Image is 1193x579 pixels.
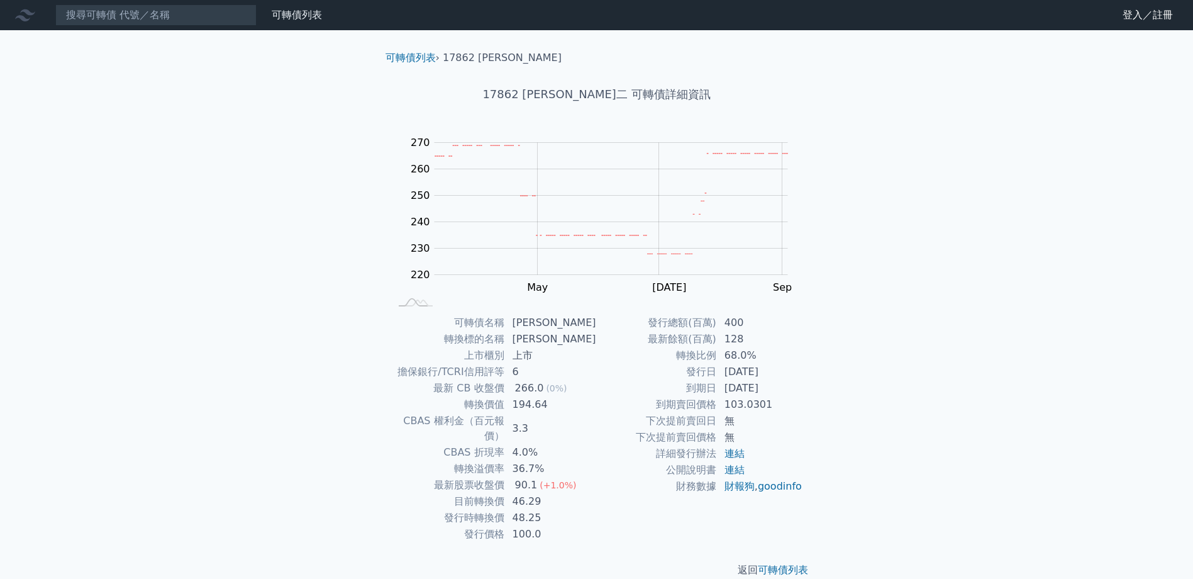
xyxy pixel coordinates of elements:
tspan: 250 [411,189,430,201]
a: 可轉債列表 [272,9,322,21]
td: 6 [505,364,597,380]
td: 最新 CB 收盤價 [391,380,505,396]
td: 400 [717,315,803,331]
tspan: 230 [411,242,430,254]
td: 下次提前賣回日 [597,413,717,429]
td: 68.0% [717,347,803,364]
td: 轉換標的名稱 [391,331,505,347]
td: 128 [717,331,803,347]
td: 詳細發行辦法 [597,446,717,462]
div: 90.1 [513,478,540,493]
td: 無 [717,429,803,446]
td: 公開說明書 [597,462,717,478]
td: 3.3 [505,413,597,444]
td: [PERSON_NAME] [505,331,597,347]
td: 無 [717,413,803,429]
a: 可轉債列表 [758,564,808,576]
td: CBAS 權利金（百元報價） [391,413,505,444]
td: 48.25 [505,510,597,526]
td: CBAS 折現率 [391,444,505,461]
li: › [386,50,440,65]
iframe: Chat Widget [1130,519,1193,579]
td: 轉換比例 [597,347,717,364]
td: 財務數據 [597,478,717,495]
tspan: 220 [411,269,430,281]
a: 財報狗 [724,480,755,492]
g: Chart [404,137,807,293]
tspan: Sep [773,281,792,293]
tspan: 260 [411,163,430,175]
span: (0%) [546,383,567,393]
td: [PERSON_NAME] [505,315,597,331]
td: 100.0 [505,526,597,542]
td: 上市 [505,347,597,364]
a: 連結 [724,464,745,476]
a: goodinfo [758,480,802,492]
a: 登入／註冊 [1113,5,1183,25]
td: [DATE] [717,364,803,380]
div: 266.0 [513,381,547,396]
td: 可轉債名稱 [391,315,505,331]
td: 到期日 [597,380,717,396]
td: 到期賣回價格 [597,396,717,413]
p: 返回 [375,563,818,578]
tspan: 270 [411,137,430,149]
td: 發行價格 [391,526,505,542]
div: 聊天小工具 [1130,519,1193,579]
td: 目前轉換價 [391,493,505,510]
h1: 17862 [PERSON_NAME]二 可轉債詳細資訊 [375,86,818,103]
tspan: 240 [411,216,430,228]
td: 最新股票收盤價 [391,477,505,493]
td: 最新餘額(百萬) [597,331,717,347]
a: 連結 [724,447,745,459]
td: 上市櫃別 [391,347,505,364]
td: 發行總額(百萬) [597,315,717,331]
td: 103.0301 [717,396,803,413]
td: 下次提前賣回價格 [597,429,717,446]
td: 轉換價值 [391,396,505,413]
a: 可轉債列表 [386,52,436,64]
td: 4.0% [505,444,597,461]
td: [DATE] [717,380,803,396]
td: 36.7% [505,461,597,477]
tspan: May [527,281,548,293]
td: 擔保銀行/TCRI信用評等 [391,364,505,380]
td: 194.64 [505,396,597,413]
input: 搜尋可轉債 代號／名稱 [55,4,257,26]
td: 發行時轉換價 [391,510,505,526]
td: , [717,478,803,495]
tspan: [DATE] [652,281,686,293]
td: 發行日 [597,364,717,380]
span: (+1.0%) [540,480,576,490]
td: 46.29 [505,493,597,510]
td: 轉換溢價率 [391,461,505,477]
li: 17862 [PERSON_NAME] [443,50,562,65]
